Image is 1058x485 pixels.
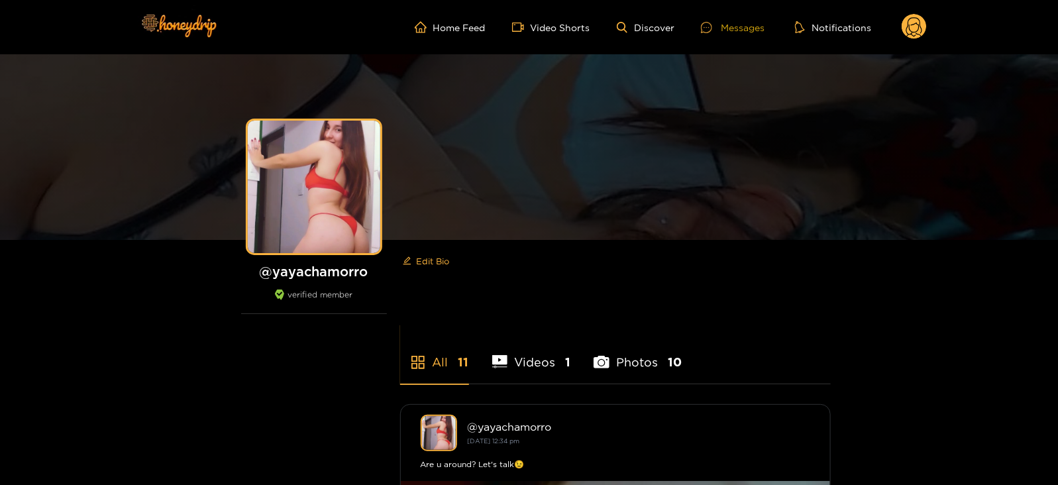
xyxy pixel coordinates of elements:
span: edit [403,256,411,266]
div: @ yayachamorro [468,421,810,433]
a: Discover [617,22,674,33]
button: editEdit Bio [400,250,452,272]
li: Photos [594,324,682,384]
h1: @ yayachamorro [241,263,387,280]
span: 1 [565,354,570,370]
div: Are u around? Let's talk😉 [421,458,810,471]
span: 11 [458,354,469,370]
span: home [415,21,433,33]
span: 10 [668,354,682,370]
a: Home Feed [415,21,486,33]
div: Messages [701,20,765,35]
small: [DATE] 12:34 pm [468,437,520,445]
li: All [400,324,469,384]
span: appstore [410,354,426,370]
img: yayachamorro [421,415,457,451]
div: verified member [241,290,387,314]
li: Videos [492,324,571,384]
span: video-camera [512,21,531,33]
span: Edit Bio [417,254,450,268]
button: Notifications [791,21,875,34]
a: Video Shorts [512,21,590,33]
